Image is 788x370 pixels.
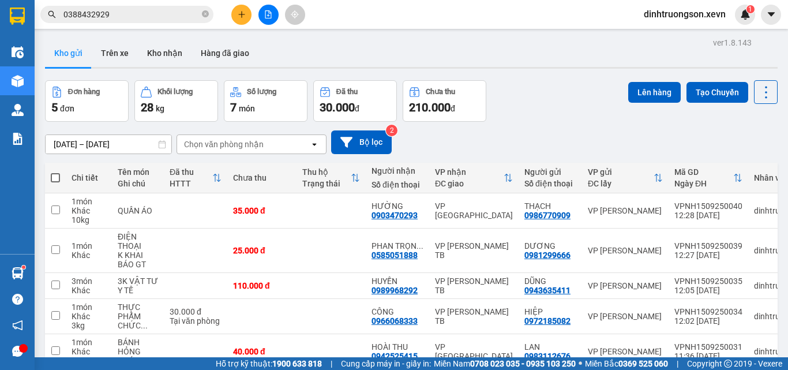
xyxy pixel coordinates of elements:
[686,82,748,103] button: Tạo Chuyến
[524,211,571,220] div: 0986770909
[92,39,138,67] button: Trên xe
[674,167,733,177] div: Mã GD
[766,9,776,20] span: caret-down
[224,80,307,122] button: Số lượng7món
[272,359,322,368] strong: 1900 633 818
[724,360,732,368] span: copyright
[72,347,106,356] div: Khác
[748,5,752,13] span: 1
[12,320,23,331] span: notification
[403,80,486,122] button: Chưa thu210.000đ
[579,361,582,366] span: ⚪️
[331,130,392,154] button: Bộ lọc
[72,321,106,330] div: 3 kg
[72,286,106,295] div: Khác
[524,241,576,251] div: DƯƠNG
[435,307,513,326] div: VP [PERSON_NAME] TB
[336,88,358,96] div: Đã thu
[72,338,106,347] div: 1 món
[46,135,171,154] input: Select a date range.
[258,5,279,25] button: file-add
[588,167,654,177] div: VP gửi
[331,357,332,370] span: |
[310,140,319,149] svg: open
[118,251,158,269] div: K KHAI BÁO GT
[233,281,291,290] div: 110.000 đ
[68,88,100,96] div: Đơn hàng
[118,232,158,251] div: ĐIỆN THOẠI
[674,316,742,326] div: 12:02 [DATE]
[372,316,418,326] div: 0966068333
[435,167,504,177] div: VP nhận
[588,347,663,356] div: VP [PERSON_NAME]
[45,39,92,67] button: Kho gửi
[524,179,576,188] div: Số điện thoại
[141,321,148,330] span: ...
[231,5,252,25] button: plus
[435,276,513,295] div: VP [PERSON_NAME] TB
[588,281,663,290] div: VP [PERSON_NAME]
[72,173,106,182] div: Chi tiết
[12,133,24,145] img: solution-icon
[674,342,742,352] div: VPNH1509250031
[48,10,56,18] span: search
[239,104,255,113] span: món
[341,357,431,370] span: Cung cấp máy in - giấy in:
[157,88,193,96] div: Khối lượng
[12,104,24,116] img: warehouse-icon
[674,352,742,361] div: 11:36 [DATE]
[141,100,153,114] span: 28
[674,276,742,286] div: VPNH1509250035
[164,163,227,193] th: Toggle SortBy
[233,246,291,255] div: 25.000 đ
[372,241,423,251] div: PHAN TRỌNG LIÊM
[582,163,669,193] th: Toggle SortBy
[118,338,158,347] div: BÁNH
[170,307,222,316] div: 30.000 đ
[372,307,423,316] div: CÔNG
[297,163,366,193] th: Toggle SortBy
[372,211,418,220] div: 0903470293
[302,179,351,188] div: Trạng thái
[524,342,576,352] div: LAN
[435,179,504,188] div: ĐC giao
[118,179,158,188] div: Ghi chú
[60,104,74,113] span: đơn
[372,201,423,211] div: HƯỜNG
[72,241,106,251] div: 1 món
[233,206,291,215] div: 35.000 đ
[674,241,742,251] div: VPNH1509250039
[524,352,571,361] div: 0983112676
[585,357,668,370] span: Miền Bắc
[156,104,164,113] span: kg
[12,267,24,279] img: warehouse-icon
[416,241,423,251] span: ...
[372,286,418,295] div: 0989968292
[10,8,25,25] img: logo-vxr
[216,357,322,370] span: Hỗ trợ kỹ thuật:
[22,266,25,269] sup: 1
[740,9,751,20] img: icon-new-feature
[372,251,418,260] div: 0585051888
[386,125,397,136] sup: 2
[12,75,24,87] img: warehouse-icon
[233,347,291,356] div: 40.000 đ
[138,39,192,67] button: Kho nhận
[372,180,423,189] div: Số điện thoại
[45,80,129,122] button: Đơn hàng5đơn
[451,104,455,113] span: đ
[628,82,681,103] button: Lên hàng
[72,312,106,321] div: Khác
[12,294,23,305] span: question-circle
[470,359,576,368] strong: 0708 023 035 - 0935 103 250
[170,167,212,177] div: Đã thu
[72,251,106,260] div: Khác
[12,346,23,357] span: message
[72,206,106,215] div: Khác
[192,39,258,67] button: Hàng đã giao
[677,357,678,370] span: |
[524,201,576,211] div: THẠCH
[435,201,513,220] div: VP [GEOGRAPHIC_DATA]
[72,356,106,365] div: 15 kg
[524,307,576,316] div: HIỆP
